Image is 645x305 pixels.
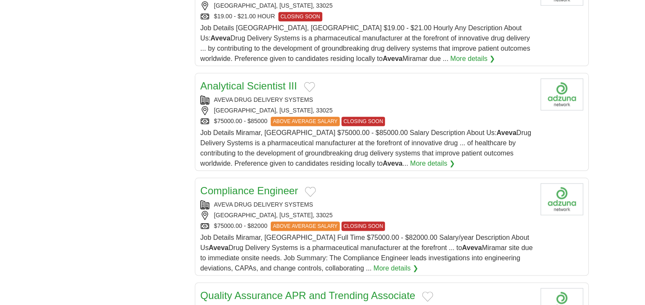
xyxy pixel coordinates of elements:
[462,244,482,251] strong: Aveva
[200,290,415,301] a: Quality Assurance APR and Trending Associate
[200,185,298,196] a: Compliance Engineer
[200,12,534,21] div: $19.00 - $21.00 HOUR
[200,222,534,231] div: $75000.00 - $82000
[271,222,340,231] span: ABOVE AVERAGE SALARY
[271,117,340,126] span: ABOVE AVERAGE SALARY
[211,35,231,42] strong: Aveva
[200,24,530,62] span: Job Details [GEOGRAPHIC_DATA], [GEOGRAPHIC_DATA] $19.00 - $21.00 Hourly Any Description About Us:...
[341,117,385,126] span: CLOSING SOON
[200,200,534,209] div: AVEVA DRUG DELIVERY SYSTEMS
[278,12,322,21] span: CLOSING SOON
[410,158,455,169] a: More details ❯
[200,234,533,272] span: Job Details Miramar, [GEOGRAPHIC_DATA] Full Time $75000.00 - $82000.00 Salary/year Description Ab...
[541,78,583,110] img: Company logo
[422,291,433,302] button: Add to favorite jobs
[200,106,534,115] div: [GEOGRAPHIC_DATA], [US_STATE], 33025
[373,263,418,273] a: More details ❯
[541,183,583,215] img: Company logo
[341,222,385,231] span: CLOSING SOON
[497,129,517,136] strong: Aveva
[200,95,534,104] div: AVEVA DRUG DELIVERY SYSTEMS
[304,82,315,92] button: Add to favorite jobs
[200,211,534,220] div: [GEOGRAPHIC_DATA], [US_STATE], 33025
[383,160,403,167] strong: Aveva
[208,244,228,251] strong: Aveva
[200,1,534,10] div: [GEOGRAPHIC_DATA], [US_STATE], 33025
[305,187,316,197] button: Add to favorite jobs
[200,129,531,167] span: Job Details Miramar, [GEOGRAPHIC_DATA] $75000.00 - $85000.00 Salary Description About Us: Drug De...
[450,54,495,64] a: More details ❯
[200,80,297,92] a: Analytical Scientist III
[200,117,534,126] div: $75000.00 - $85000
[383,55,403,62] strong: Aveva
